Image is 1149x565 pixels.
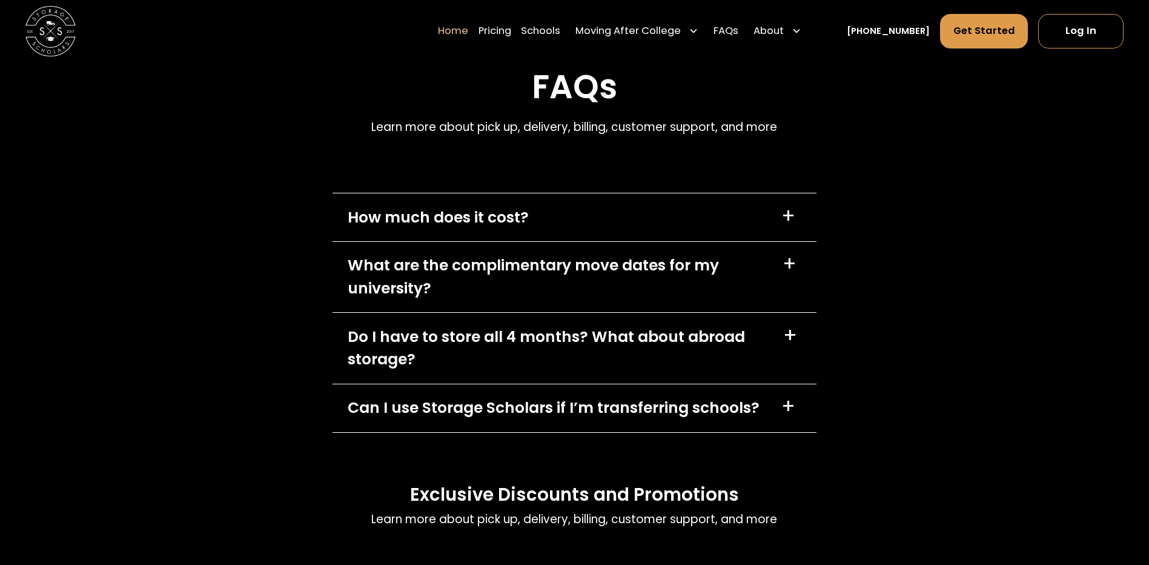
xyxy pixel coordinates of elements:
[521,14,560,49] a: Schools
[348,254,767,299] div: What are the complimentary move dates for my university?
[575,24,681,39] div: Moving After College
[1038,15,1124,48] a: Log In
[781,396,795,416] div: +
[25,6,76,56] img: Storage Scholars main logo
[410,483,739,506] h3: Exclusive Discounts and Promotions
[781,206,795,226] div: +
[783,254,796,274] div: +
[348,396,760,419] div: Can I use Storage Scholars if I’m transferring schools?
[847,25,930,38] a: [PHONE_NUMBER]
[438,14,468,49] a: Home
[348,326,768,371] div: Do I have to store all 4 months? What about abroad storage?
[571,14,704,49] div: Moving After College
[940,15,1028,48] a: Get Started
[348,206,529,229] div: How much does it cost?
[749,14,807,49] div: About
[371,67,777,107] h2: FAQs
[371,119,777,136] p: Learn more about pick up, delivery, billing, customer support, and more
[478,14,511,49] a: Pricing
[753,24,784,39] div: About
[714,14,738,49] a: FAQs
[371,511,777,528] p: Learn more about pick up, delivery, billing, customer support, and more
[783,326,797,346] div: +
